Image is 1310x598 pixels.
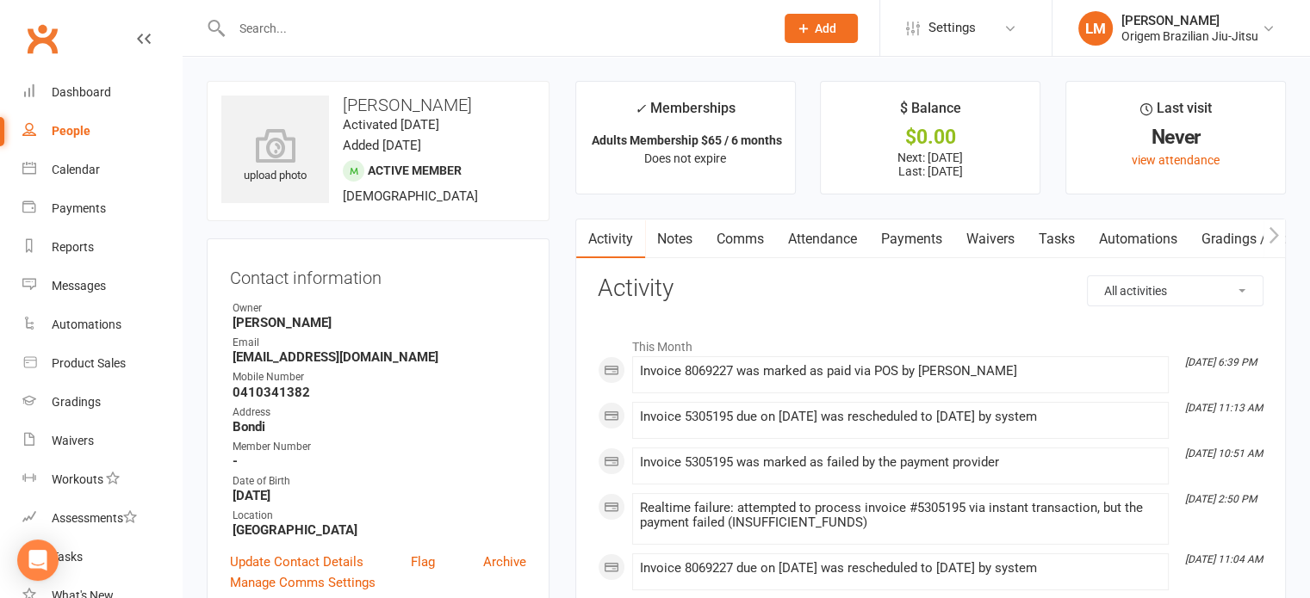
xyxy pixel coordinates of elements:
strong: [PERSON_NAME] [233,315,526,330]
a: Attendance [776,219,869,259]
a: Assessments [22,499,182,538]
div: Member Number [233,439,526,455]
span: Add [815,22,836,35]
h3: Contact information [230,262,526,287]
strong: Adults Membership $65 / 6 months [592,133,782,147]
div: Email [233,335,526,351]
div: Payments [52,201,106,215]
strong: 0410341382 [233,385,526,400]
h3: [PERSON_NAME] [221,96,535,114]
a: Manage Comms Settings [230,572,376,593]
span: Settings [928,9,976,47]
div: People [52,124,90,138]
div: Origem Brazilian Jiu-Jitsu [1121,28,1258,44]
div: Invoice 5305195 was marked as failed by the payment provider [640,455,1161,470]
a: Notes [645,219,705,259]
div: $0.00 [836,128,1024,146]
a: Workouts [22,460,182,499]
a: Payments [869,219,954,259]
div: Waivers [52,434,94,447]
div: Location [233,508,526,524]
strong: - [233,453,526,469]
div: Invoice 8069227 was marked as paid via POS by [PERSON_NAME] [640,364,1161,379]
div: Automations [52,317,121,331]
div: Gradings [52,395,101,409]
span: Does not expire [644,151,726,165]
i: [DATE] 10:51 AM [1185,447,1263,459]
a: Tasks [22,538,182,576]
a: Calendar [22,151,182,189]
div: Invoice 8069227 due on [DATE] was rescheduled to [DATE] by system [640,561,1161,576]
input: Search... [227,16,762,40]
i: [DATE] 11:13 AM [1185,402,1263,414]
div: Last visit [1140,97,1212,128]
time: Activated [DATE] [343,117,439,133]
div: Address [233,404,526,421]
a: Automations [22,305,182,344]
a: Payments [22,189,182,228]
div: Never [1082,128,1270,146]
div: $ Balance [900,97,961,128]
a: Product Sales [22,344,182,383]
a: Waivers [954,219,1027,259]
i: [DATE] 2:50 PM [1185,493,1257,505]
a: Dashboard [22,73,182,112]
div: Tasks [52,550,83,564]
button: Add [785,14,858,43]
strong: Bondi [233,419,526,435]
a: Tasks [1027,219,1087,259]
time: Added [DATE] [343,138,421,153]
div: Mobile Number [233,369,526,385]
div: Workouts [52,472,103,486]
i: ✓ [635,101,646,117]
a: Clubworx [21,17,64,60]
li: This Month [598,329,1263,356]
strong: [EMAIL_ADDRESS][DOMAIN_NAME] [233,349,526,365]
div: Date of Birth [233,473,526,490]
div: Memberships [635,97,736,129]
span: Active member [368,163,462,177]
div: Reports [52,240,94,254]
a: Archive [483,552,526,572]
i: [DATE] 11:04 AM [1185,553,1263,565]
span: [DEMOGRAPHIC_DATA] [343,188,478,204]
a: Gradings [22,383,182,422]
a: People [22,112,182,151]
a: Activity [576,219,645,259]
div: Calendar [52,163,100,176]
a: Automations [1087,219,1189,259]
strong: [GEOGRAPHIC_DATA] [233,522,526,538]
div: upload photo [221,128,329,185]
div: Product Sales [52,356,126,370]
a: Reports [22,228,182,267]
p: Next: [DATE] Last: [DATE] [836,151,1024,178]
div: [PERSON_NAME] [1121,13,1258,28]
a: view attendance [1132,153,1220,167]
strong: [DATE] [233,488,526,503]
div: Dashboard [52,85,111,99]
a: Flag [411,552,435,572]
i: [DATE] 6:39 PM [1185,356,1257,368]
a: Waivers [22,422,182,460]
div: Owner [233,300,526,317]
a: Comms [705,219,776,259]
a: Messages [22,267,182,305]
div: Assessments [52,511,137,525]
div: Messages [52,279,106,293]
div: LM [1078,11,1113,46]
div: Open Intercom Messenger [17,539,59,581]
div: Realtime failure: attempted to process invoice #5305195 via instant transaction, but the payment ... [640,501,1161,530]
div: Invoice 5305195 due on [DATE] was rescheduled to [DATE] by system [640,410,1161,424]
a: Update Contact Details [230,552,363,572]
h3: Activity [598,275,1263,302]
